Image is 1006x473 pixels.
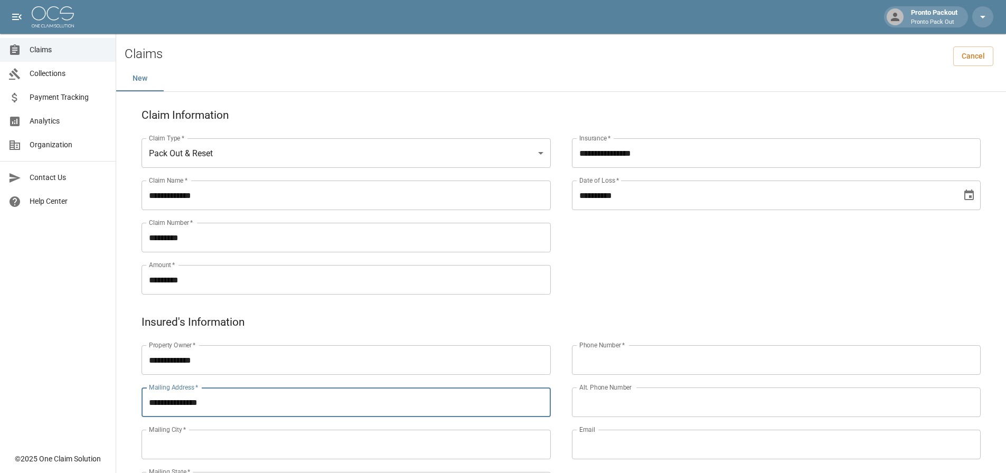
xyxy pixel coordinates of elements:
[30,44,107,55] span: Claims
[579,134,610,143] label: Insurance
[30,92,107,103] span: Payment Tracking
[953,46,993,66] a: Cancel
[579,176,619,185] label: Date of Loss
[149,260,175,269] label: Amount
[30,196,107,207] span: Help Center
[142,138,551,168] div: Pack Out & Reset
[30,172,107,183] span: Contact Us
[579,425,595,434] label: Email
[149,383,198,392] label: Mailing Address
[15,453,101,464] div: © 2025 One Claim Solution
[579,383,632,392] label: Alt. Phone Number
[125,46,163,62] h2: Claims
[149,218,193,227] label: Claim Number
[579,340,625,349] label: Phone Number
[30,116,107,127] span: Analytics
[6,6,27,27] button: open drawer
[149,134,184,143] label: Claim Type
[116,66,1006,91] div: dynamic tabs
[32,6,74,27] img: ocs-logo-white-transparent.png
[149,340,196,349] label: Property Owner
[911,18,957,27] p: Pronto Pack Out
[30,68,107,79] span: Collections
[958,185,980,206] button: Choose date, selected date is Aug 5, 2025
[30,139,107,150] span: Organization
[149,176,187,185] label: Claim Name
[907,7,962,26] div: Pronto Packout
[149,425,186,434] label: Mailing City
[116,66,164,91] button: New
